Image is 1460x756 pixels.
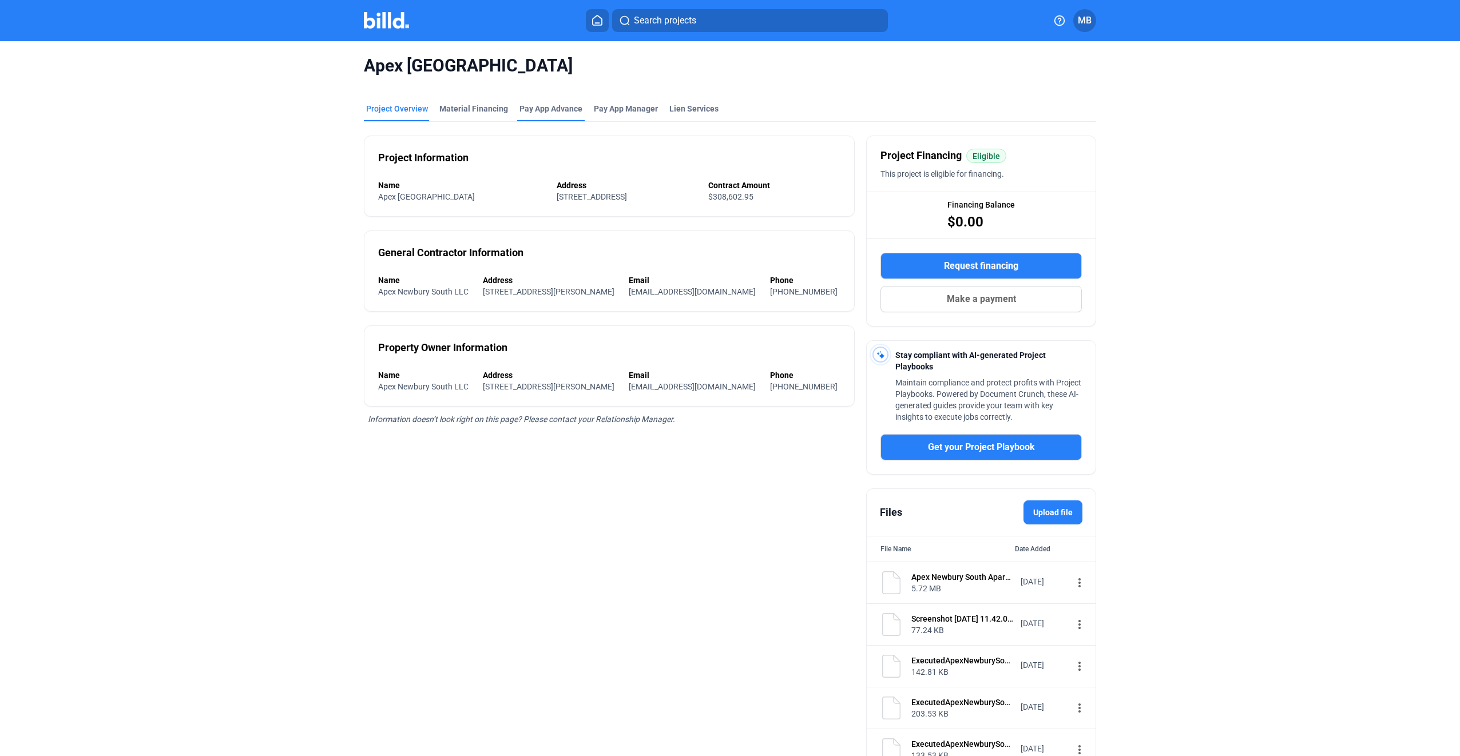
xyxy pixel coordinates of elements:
[364,12,409,29] img: Billd Company Logo
[880,613,903,636] img: document
[483,274,617,286] div: Address
[378,369,471,381] div: Name
[911,655,1013,666] div: ExecutedApexNewburySouthApartmentsAccessControlIntercomCablingProposal.pdf
[1073,701,1086,715] mat-icon: more_vert
[880,543,911,555] div: File Name
[634,14,696,27] span: Search projects
[557,180,697,191] div: Address
[366,103,428,114] div: Project Overview
[880,253,1082,279] button: Request financing
[669,103,719,114] div: Lien Services
[439,103,508,114] div: Material Financing
[1021,701,1066,713] div: [DATE]
[928,440,1035,454] span: Get your Project Playbook
[378,287,469,296] span: Apex Newbury South LLC
[1023,500,1082,524] label: Upload file
[1078,14,1092,27] span: MB
[895,351,1046,371] span: Stay compliant with AI-generated Project Playbooks
[557,192,627,201] span: [STREET_ADDRESS]
[1021,743,1066,754] div: [DATE]
[629,369,759,381] div: Email
[770,274,840,286] div: Phone
[483,287,614,296] span: [STREET_ADDRESS][PERSON_NAME]
[594,103,658,114] span: Pay App Manager
[378,192,475,201] span: Apex [GEOGRAPHIC_DATA]
[378,340,507,356] div: Property Owner Information
[966,149,1006,163] mat-chip: Eligible
[483,382,614,391] span: [STREET_ADDRESS][PERSON_NAME]
[378,274,471,286] div: Name
[911,708,1013,719] div: 203.53 KB
[1073,9,1096,32] button: MB
[947,213,983,231] span: $0.00
[708,192,753,201] span: $308,602.95
[378,180,545,191] div: Name
[911,583,1013,594] div: 5.72 MB
[708,180,840,191] div: Contract Amount
[519,103,582,114] div: Pay App Advance
[483,369,617,381] div: Address
[1021,659,1066,671] div: [DATE]
[378,150,469,166] div: Project Information
[378,382,469,391] span: Apex Newbury South LLC
[770,382,838,391] span: [PHONE_NUMBER]
[947,292,1016,306] span: Make a payment
[770,369,840,381] div: Phone
[612,9,888,32] button: Search projects
[911,666,1013,678] div: 142.81 KB
[880,504,902,520] div: Files
[911,613,1013,624] div: Screenshot [DATE] 11.42.04 AM
[880,697,903,719] img: document
[1015,543,1082,555] div: Date Added
[629,274,759,286] div: Email
[880,434,1082,460] button: Get your Project Playbook
[1073,618,1086,631] mat-icon: more_vert
[1073,576,1086,590] mat-icon: more_vert
[368,415,675,424] span: Information doesn’t look right on this page? Please contact your Relationship Manager.
[880,148,962,164] span: Project Financing
[880,169,1004,178] span: This project is eligible for financing.
[947,199,1015,210] span: Financing Balance
[629,382,756,391] span: [EMAIL_ADDRESS][DOMAIN_NAME]
[911,571,1013,583] div: Apex Newbury South Apartments Audio-Video Proposal Q-290 V3_signature
[1021,576,1066,587] div: [DATE]
[944,259,1018,273] span: Request financing
[880,571,903,594] img: document
[895,378,1081,421] span: Maintain compliance and protect profits with Project Playbooks. Powered by Document Crunch, these...
[1073,659,1086,673] mat-icon: more_vert
[911,738,1013,750] div: ExecutedApexNewburySouthApartmentsWirelessAccessCablingProposal.pdf
[770,287,838,296] span: [PHONE_NUMBER]
[364,55,1096,77] span: Apex [GEOGRAPHIC_DATA]
[880,655,903,678] img: document
[629,287,756,296] span: [EMAIL_ADDRESS][DOMAIN_NAME]
[1021,618,1066,629] div: [DATE]
[911,624,1013,636] div: 77.24 KB
[378,245,523,261] div: General Contractor Information
[880,286,1082,312] button: Make a payment
[911,697,1013,708] div: ExecutedApexNewburySouthApartmentsCommonAreaLowVoltageCablingProposal.pdf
